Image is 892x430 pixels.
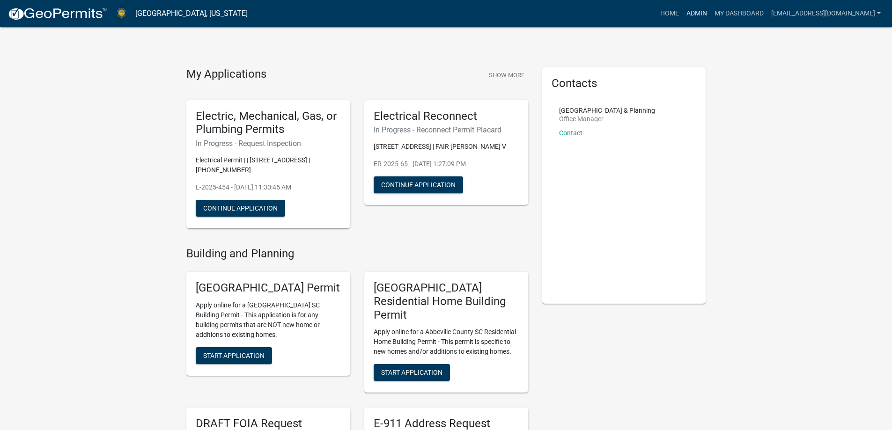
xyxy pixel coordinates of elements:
h4: Building and Planning [186,247,528,261]
button: Start Application [196,347,272,364]
h5: Electric, Mechanical, Gas, or Plumbing Permits [196,109,341,137]
p: ER-2025-65 - [DATE] 1:27:09 PM [374,159,519,169]
p: Electrical Permit | | [STREET_ADDRESS] | [PHONE_NUMBER] [196,155,341,175]
a: Admin [683,5,711,22]
img: Abbeville County, South Carolina [115,7,128,20]
span: Start Application [203,351,265,359]
button: Show More [485,67,528,83]
a: Home [656,5,683,22]
p: [GEOGRAPHIC_DATA] & Planning [559,107,655,114]
p: Apply online for a [GEOGRAPHIC_DATA] SC Building Permit - This application is for any building pe... [196,300,341,340]
p: E-2025-454 - [DATE] 11:30:45 AM [196,182,341,192]
button: Continue Application [374,176,463,193]
h6: In Progress - Reconnect Permit Placard [374,125,519,134]
h6: In Progress - Request Inspection [196,139,341,148]
p: [STREET_ADDRESS] | FAIR [PERSON_NAME] V [374,142,519,152]
a: [EMAIL_ADDRESS][DOMAIN_NAME] [767,5,885,22]
button: Start Application [374,364,450,381]
a: Contact [559,129,582,137]
span: Start Application [381,369,442,376]
a: [GEOGRAPHIC_DATA], [US_STATE] [135,6,248,22]
h4: My Applications [186,67,266,81]
p: Office Manager [559,116,655,122]
h5: Electrical Reconnect [374,109,519,123]
h5: [GEOGRAPHIC_DATA] Residential Home Building Permit [374,281,519,321]
p: Apply online for a Abbeville County SC Residential Home Building Permit - This permit is specific... [374,327,519,357]
button: Continue Application [196,200,285,217]
a: My Dashboard [711,5,767,22]
h5: Contacts [552,77,697,90]
h5: [GEOGRAPHIC_DATA] Permit [196,281,341,295]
